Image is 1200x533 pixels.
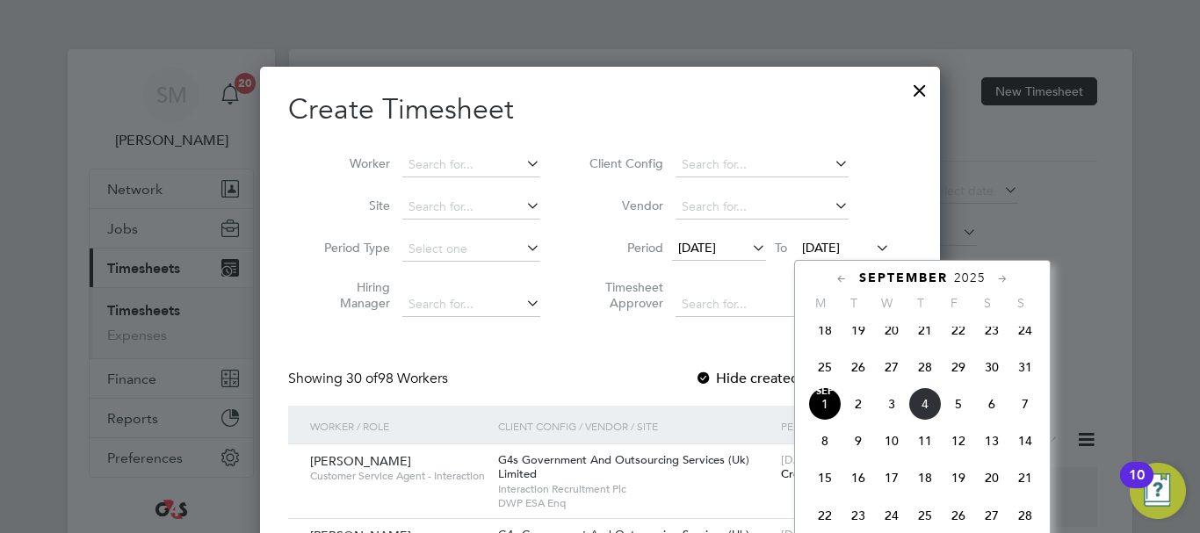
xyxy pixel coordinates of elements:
[1008,387,1042,421] span: 7
[1130,463,1186,519] button: Open Resource Center, 10 new notifications
[908,313,942,347] span: 21
[842,313,875,347] span: 19
[311,240,390,256] label: Period Type
[777,406,894,446] div: Period
[311,198,390,213] label: Site
[311,155,390,171] label: Worker
[942,424,975,457] span: 12
[875,313,908,347] span: 20
[808,313,842,347] span: 18
[288,370,452,388] div: Showing
[875,461,908,494] span: 17
[975,313,1008,347] span: 23
[859,270,948,285] span: September
[676,153,849,177] input: Search for...
[498,482,772,496] span: Interaction Recruitment Plc
[942,387,975,421] span: 5
[908,461,942,494] span: 18
[802,240,840,256] span: [DATE]
[842,387,875,421] span: 2
[808,350,842,384] span: 25
[1008,350,1042,384] span: 31
[942,499,975,532] span: 26
[837,295,871,311] span: T
[942,461,975,494] span: 19
[402,237,540,262] input: Select one
[695,370,873,387] label: Hide created timesheets
[975,461,1008,494] span: 20
[804,295,837,311] span: M
[971,295,1004,311] span: S
[808,499,842,532] span: 22
[954,270,986,285] span: 2025
[498,496,772,510] span: DWP ESA Enq
[310,453,411,469] span: [PERSON_NAME]
[904,295,937,311] span: T
[311,279,390,311] label: Hiring Manager
[402,292,540,317] input: Search for...
[1008,499,1042,532] span: 28
[842,461,875,494] span: 16
[494,406,777,446] div: Client Config / Vendor / Site
[1008,313,1042,347] span: 24
[1129,475,1145,498] div: 10
[808,461,842,494] span: 15
[942,350,975,384] span: 29
[875,424,908,457] span: 10
[808,387,842,421] span: 1
[908,350,942,384] span: 28
[770,236,792,259] span: To
[288,91,912,128] h2: Create Timesheet
[975,499,1008,532] span: 27
[975,387,1008,421] span: 6
[781,452,862,467] span: [DATE] - [DATE]
[781,466,871,481] span: Create timesheet
[678,240,716,256] span: [DATE]
[1004,295,1037,311] span: S
[875,387,908,421] span: 3
[310,469,485,483] span: Customer Service Agent - Interaction
[842,424,875,457] span: 9
[871,295,904,311] span: W
[346,370,378,387] span: 30 of
[942,313,975,347] span: 22
[875,350,908,384] span: 27
[842,499,875,532] span: 23
[676,195,849,220] input: Search for...
[908,499,942,532] span: 25
[842,350,875,384] span: 26
[676,292,849,317] input: Search for...
[975,350,1008,384] span: 30
[584,198,663,213] label: Vendor
[498,452,749,482] span: G4s Government And Outsourcing Services (Uk) Limited
[306,406,494,446] div: Worker / Role
[1008,424,1042,457] span: 14
[402,195,540,220] input: Search for...
[908,424,942,457] span: 11
[875,499,908,532] span: 24
[808,387,842,396] span: Sep
[346,370,448,387] span: 98 Workers
[584,279,663,311] label: Timesheet Approver
[908,387,942,421] span: 4
[584,240,663,256] label: Period
[975,424,1008,457] span: 13
[937,295,971,311] span: F
[1008,461,1042,494] span: 21
[808,424,842,457] span: 8
[402,153,540,177] input: Search for...
[584,155,663,171] label: Client Config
